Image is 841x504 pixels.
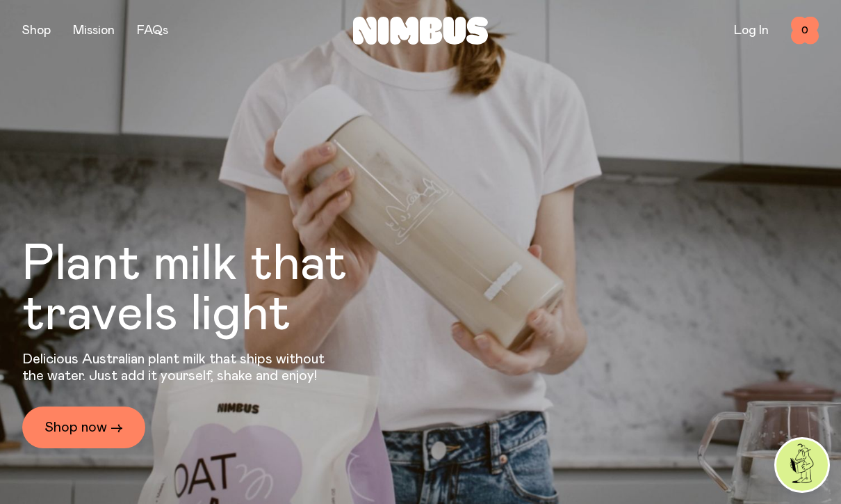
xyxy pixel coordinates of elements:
[791,17,819,45] button: 0
[73,24,115,37] a: Mission
[22,239,423,340] h1: Plant milk that travels light
[776,439,828,491] img: agent
[22,351,334,384] p: Delicious Australian plant milk that ships without the water. Just add it yourself, shake and enjoy!
[734,24,769,37] a: Log In
[22,407,145,448] a: Shop now →
[137,24,168,37] a: FAQs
